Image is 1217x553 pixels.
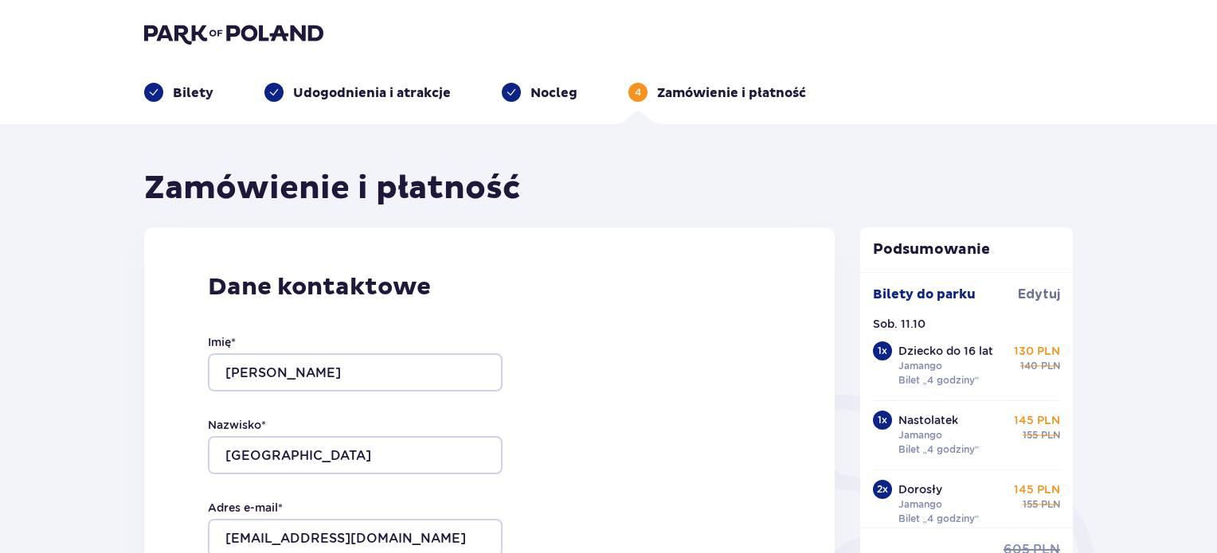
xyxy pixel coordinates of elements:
p: Dorosły [898,481,942,497]
p: 4 [635,85,641,99]
span: PLN [1041,359,1060,373]
p: Nastolatek [898,412,958,428]
div: 4Zamówienie i płatność [628,83,806,102]
p: Bilety [173,84,213,102]
input: Imię [208,353,503,391]
p: Jamango [898,497,942,512]
div: Udogodnienia i atrakcje [264,83,451,102]
p: 145 PLN [1014,412,1060,428]
p: 145 PLN [1014,481,1060,497]
p: Dane kontaktowe [208,272,771,302]
img: Park of Poland logo [144,22,323,45]
p: Sob. 11.10 [873,316,925,332]
div: 2 x [873,480,892,499]
label: Adres e-mail * [208,500,283,516]
span: 140 [1020,359,1038,373]
h1: Zamówienie i płatność [144,169,521,208]
p: Podsumowanie [860,240,1074,259]
p: Zamówienie i płatność [657,84,806,102]
div: 1 x [873,411,892,430]
input: Nazwisko [208,436,503,474]
label: Imię * [208,334,236,350]
p: Bilet „4 godziny” [898,512,980,526]
p: Udogodnienia i atrakcje [293,84,451,102]
div: Bilety [144,83,213,102]
p: Jamango [898,359,942,373]
p: Dziecko do 16 lat [898,343,993,359]
p: 130 PLN [1014,343,1060,359]
div: Nocleg [502,83,577,102]
span: 155 [1023,428,1038,442]
span: 155 [1023,497,1038,512]
div: 1 x [873,341,892,360]
p: Bilet „4 godziny” [898,442,980,457]
p: Bilety do parku [873,286,976,303]
span: PLN [1041,497,1060,512]
p: Nocleg [530,84,577,102]
p: Bilet „4 godziny” [898,373,980,387]
label: Nazwisko * [208,417,266,433]
p: Jamango [898,428,942,442]
span: PLN [1041,428,1060,442]
span: Edytuj [1018,286,1060,303]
